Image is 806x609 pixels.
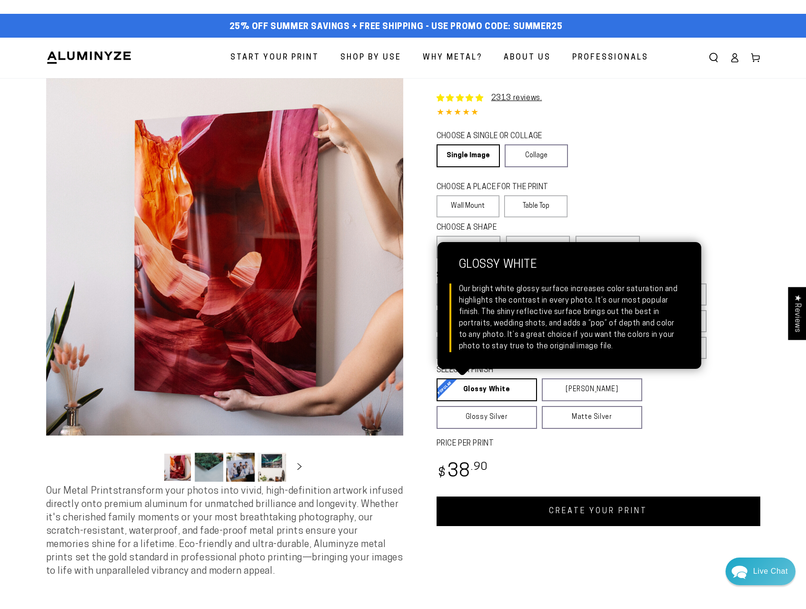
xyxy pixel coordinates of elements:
span: Shop By Use [340,51,401,65]
div: 4.85 out of 5.0 stars [437,106,760,120]
div: Click to open Judge.me floating reviews tab [788,287,806,340]
summary: Search our site [703,47,724,68]
img: Aluminyze [46,51,132,65]
label: 20x40 [437,337,488,359]
media-gallery: Gallery Viewer [46,78,403,485]
sup: .90 [471,462,488,473]
span: 25% off Summer Savings + Free Shipping - Use Promo Code: SUMMER25 [229,22,563,32]
span: Professionals [572,51,648,65]
span: Our Metal Prints transform your photos into vivid, high-definition artwork infused directly onto ... [46,487,403,576]
a: [PERSON_NAME] [542,378,642,401]
legend: SELECT A SIZE [437,270,627,281]
span: $ [438,467,446,480]
span: Square [525,241,551,253]
a: Shop By Use [333,45,408,71]
a: Glossy White [437,378,537,401]
label: PRICE PER PRINT [437,438,760,449]
span: Rectangle [449,241,488,253]
a: Professionals [565,45,656,71]
div: Chat widget toggle [726,558,796,585]
div: Contact Us Directly [753,558,788,585]
a: CREATE YOUR PRINT [437,497,760,526]
a: Matte Silver [542,406,642,429]
button: Slide left [139,457,160,477]
a: Single Image [437,144,500,167]
legend: CHOOSE A SINGLE OR COLLAGE [437,131,559,142]
label: Table Top [504,195,567,217]
span: Why Metal? [423,51,482,65]
strong: Glossy White [459,259,680,284]
label: 10x20 [437,310,488,332]
legend: SELECT A FINISH [437,365,619,376]
a: Why Metal? [416,45,489,71]
a: Collage [505,144,568,167]
span: About Us [504,51,551,65]
button: Slide right [289,457,310,477]
a: Start Your Print [223,45,326,71]
label: 5x7 [437,284,488,305]
label: Wall Mount [437,195,500,217]
a: About Us [497,45,558,71]
span: Start Your Print [230,51,319,65]
div: Our bright white glossy surface increases color saturation and highlights the contrast in every p... [459,284,680,352]
legend: CHOOSE A PLACE FOR THE PRINT [437,182,559,193]
a: Glossy Silver [437,406,537,429]
button: Load image 4 in gallery view [258,453,286,482]
bdi: 38 [437,463,488,481]
button: Load image 2 in gallery view [195,453,223,482]
button: Load image 1 in gallery view [163,453,192,482]
a: 2313 reviews. [491,94,542,102]
button: Load image 3 in gallery view [226,453,255,482]
legend: CHOOSE A SHAPE [437,223,560,233]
